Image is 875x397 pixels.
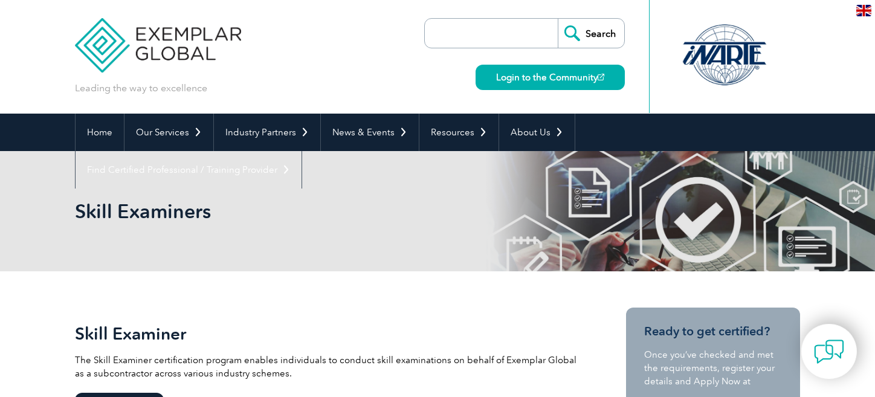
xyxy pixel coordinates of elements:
[499,114,575,151] a: About Us
[75,324,583,343] h2: Skill Examiner
[76,114,124,151] a: Home
[476,65,625,90] a: Login to the Community
[124,114,213,151] a: Our Services
[644,324,782,339] h3: Ready to get certified?
[76,151,302,189] a: Find Certified Professional / Training Provider
[321,114,419,151] a: News & Events
[558,19,624,48] input: Search
[75,199,539,223] h1: Skill Examiners
[419,114,499,151] a: Resources
[814,337,844,367] img: contact-chat.png
[214,114,320,151] a: Industry Partners
[75,353,583,380] p: The Skill Examiner certification program enables individuals to conduct skill examinations on beh...
[75,82,207,95] p: Leading the way to excellence
[644,348,782,388] p: Once you’ve checked and met the requirements, register your details and Apply Now at
[856,5,871,16] img: en
[598,74,604,80] img: open_square.png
